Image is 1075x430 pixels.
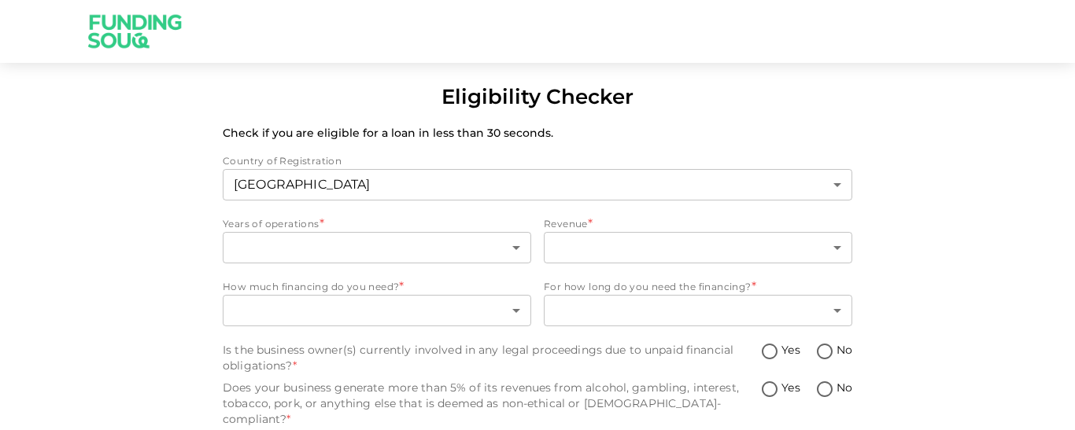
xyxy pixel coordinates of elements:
span: Years of operations [223,218,320,230]
span: For how long do you need the financing? [544,281,752,292]
span: Revenue [544,218,588,230]
div: revenue [544,232,852,263]
span: No [837,342,852,358]
div: howLongFinancing [544,295,852,326]
div: Does your business generate more than 5% of its revenues from alcohol, gambling, interest, tobacc... [223,380,760,427]
span: How much financing do you need? [223,281,399,292]
span: Yes [781,342,800,358]
div: countryOfRegistration [223,169,852,200]
div: yearsOfOperations [223,232,531,263]
span: Country of Registration [223,155,342,167]
p: Check if you are eligible for a loan in less than 30 seconds. [223,125,852,141]
span: Yes [781,380,800,396]
div: Eligibility Checker [441,82,634,112]
span: No [837,380,852,396]
div: howMuchAmountNeeded [223,295,531,326]
div: Is the business owner(s) currently involved in any legal proceedings due to unpaid financial obli... [223,342,760,373]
